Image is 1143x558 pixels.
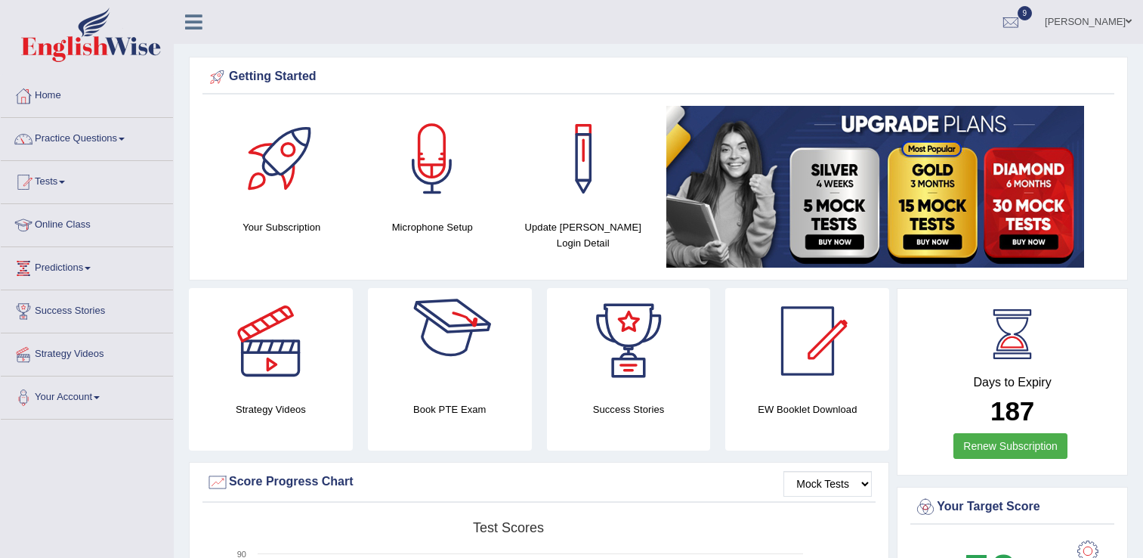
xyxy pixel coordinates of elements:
span: 9 [1018,6,1033,20]
b: 187 [990,396,1034,426]
img: small5.jpg [666,106,1084,268]
a: Predictions [1,247,173,285]
a: Renew Subscription [953,433,1067,459]
div: Getting Started [206,66,1111,88]
h4: EW Booklet Download [725,401,889,417]
a: Practice Questions [1,118,173,156]
a: Tests [1,161,173,199]
h4: Days to Expiry [914,376,1111,389]
a: Home [1,75,173,113]
h4: Update [PERSON_NAME] Login Detail [515,219,651,251]
a: Success Stories [1,290,173,328]
h4: Your Subscription [214,219,350,235]
div: Your Target Score [914,496,1111,519]
tspan: Test scores [473,520,544,535]
div: Score Progress Chart [206,471,872,494]
h4: Microphone Setup [365,219,501,235]
a: Strategy Videos [1,333,173,371]
a: Online Class [1,204,173,242]
h4: Book PTE Exam [368,401,532,417]
h4: Success Stories [547,401,711,417]
h4: Strategy Videos [189,401,353,417]
a: Your Account [1,377,173,414]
